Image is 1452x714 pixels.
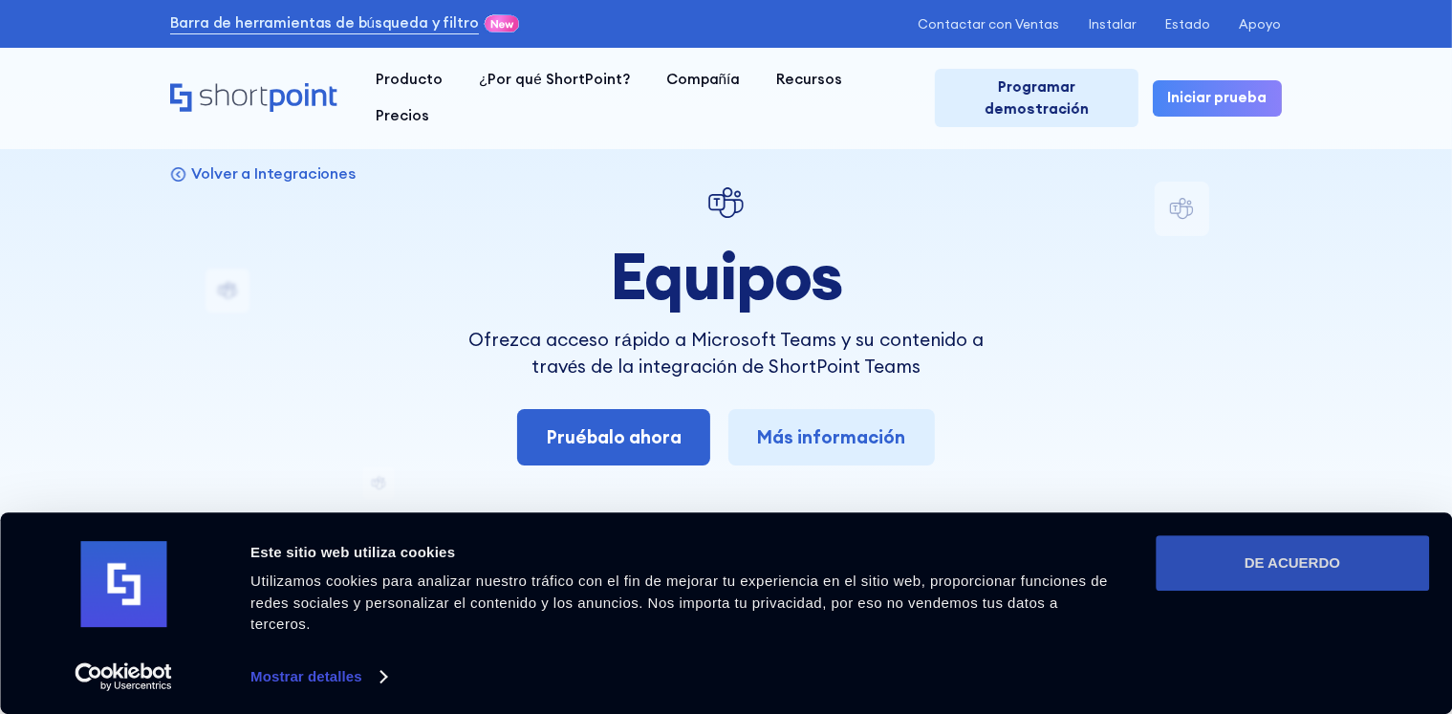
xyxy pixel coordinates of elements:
[918,16,1059,32] font: Contactar con Ventas
[666,70,741,88] font: Compañía
[250,544,455,560] font: Este sitio web utiliza cookies
[610,234,842,316] font: Equipos
[918,17,1059,32] a: Contactar con Ventas
[80,542,166,628] img: logo
[170,13,478,32] font: Barra de herramientas de búsqueda y filtro
[191,163,356,183] font: Volver a Integraciones
[170,163,355,184] a: Volver a Integraciones
[250,662,386,691] a: Mostrar detalles
[1165,17,1210,32] a: Estado
[728,409,935,465] a: Más información
[517,409,710,465] a: Pruébalo ahora
[170,83,339,115] a: Hogar
[1167,88,1267,106] font: Iniciar prueba
[461,62,648,98] a: ¿Por qué ShortPoint?
[250,573,1108,632] font: Utilizamos cookies para analizar nuestro tráfico con el fin de mejorar tu experiencia en el sitio...
[1240,16,1282,32] font: Apoyo
[547,425,682,448] font: Pruébalo ahora
[1153,80,1281,117] a: Iniciar prueba
[358,62,461,98] a: Producto
[758,62,860,98] a: Recursos
[776,70,842,88] font: Recursos
[1089,16,1137,32] font: Instalar
[170,12,478,34] a: Barra de herramientas de búsqueda y filtro
[1240,17,1282,32] a: Apoyo
[468,328,984,378] font: Ofrezca acceso rápido a Microsoft Teams y su contenido a través de la integración de ShortPoint T...
[1245,554,1340,571] font: DE ACUERDO
[479,70,630,88] font: ¿Por qué ShortPoint?
[935,69,1138,127] a: Programar demostración
[1089,17,1137,32] a: Instalar
[648,62,759,98] a: Compañía
[704,182,748,226] img: Equipos
[985,77,1089,118] font: Programar demostración
[250,668,362,684] font: Mostrar detalles
[40,662,207,691] a: Cookiebot centrado en el usuario - se abre en una nueva ventana
[376,106,429,124] font: Precios
[358,98,447,135] a: Precios
[1156,535,1429,591] button: DE ACUERDO
[1165,16,1210,32] font: Estado
[376,70,443,88] font: Producto
[757,425,905,448] font: Más información
[1109,493,1452,714] iframe: Widget de chat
